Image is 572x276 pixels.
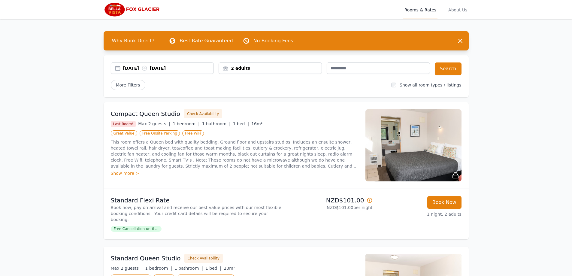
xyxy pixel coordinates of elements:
[253,37,293,44] p: No Booking Fees
[180,37,233,44] p: Best Rate Guaranteed
[173,121,200,126] span: 1 bedroom |
[111,266,143,271] span: Max 2 guests |
[111,254,181,262] h3: Standard Queen Studio
[140,130,180,136] span: Free Onsite Parking
[184,254,223,263] button: Check Availability
[205,266,221,271] span: 1 bed |
[289,205,373,211] p: NZD$101.00 per night
[219,65,322,71] div: 2 adults
[427,196,462,209] button: Book Now
[289,196,373,205] p: NZD$101.00
[145,266,172,271] span: 1 bedroom |
[111,130,137,136] span: Great Value
[251,121,262,126] span: 16m²
[233,121,249,126] span: 1 bed |
[202,121,231,126] span: 1 bathroom |
[174,266,203,271] span: 1 bathroom |
[435,62,462,75] button: Search
[111,170,358,176] div: Show more >
[224,266,235,271] span: 20m²
[182,130,204,136] span: Free WiFi
[400,83,461,87] label: Show all room types / listings
[377,211,462,217] p: 1 night, 2 adults
[184,109,222,118] button: Check Availability
[111,205,284,223] p: Book now, pay on arrival and receive our best value prices with our most flexible booking conditi...
[111,196,284,205] p: Standard Flexi Rate
[111,139,358,169] p: This room offers a Queen bed with quality bedding. Ground floor and upstairs studios. Includes an...
[107,35,159,47] span: Why Book Direct?
[104,2,162,17] img: Bella Vista Fox Glacier
[111,121,136,127] span: Last Room!
[111,226,162,232] span: Free Cancellation until ...
[111,80,145,90] span: More Filters
[138,121,170,126] span: Max 2 guests |
[111,110,180,118] h3: Compact Queen Studio
[123,65,214,71] div: [DATE] [DATE]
